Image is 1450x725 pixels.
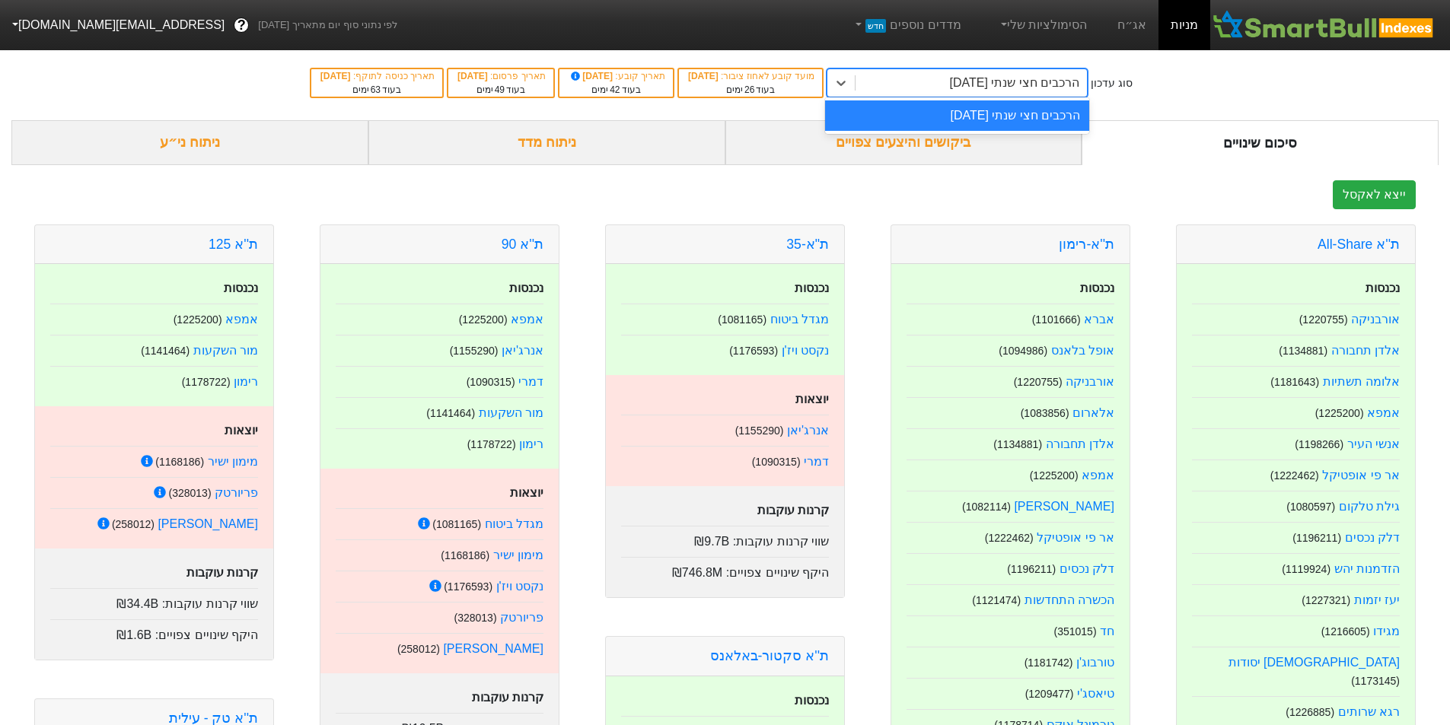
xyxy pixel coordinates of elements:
a: מדדים נוספיםחדש [846,10,967,40]
a: רגא שרותים [1338,705,1400,718]
div: הרכבים חצי שנתי [DATE] [825,100,1089,131]
strong: קרנות עוקבות [757,504,829,517]
a: ת"א-35 [786,237,829,252]
small: ( 1094986 ) [999,345,1047,357]
strong: נכנסות [795,281,829,294]
strong: נכנסות [795,694,829,707]
div: הרכבים חצי שנתי [DATE] [950,74,1080,92]
small: ( 258012 ) [397,643,440,655]
a: אמפא [511,313,543,326]
small: ( 1101666 ) [1032,313,1081,326]
span: לפי נתוני סוף יום מתאריך [DATE] [258,17,397,33]
div: ניתוח ני״ע [11,120,368,165]
small: ( 1181742 ) [1025,657,1073,669]
a: אמפא [225,313,258,326]
strong: נכנסות [1366,281,1400,294]
a: דמרי [518,375,543,388]
a: הזדמנות יהש [1334,562,1400,575]
a: אמפא [1082,469,1114,482]
a: [PERSON_NAME] [443,642,543,655]
a: ת''א-רימון [1059,237,1114,252]
a: הכשרה התחדשות [1025,593,1114,606]
a: אלארום [1072,406,1114,419]
strong: נכנסות [509,281,543,294]
div: בעוד ימים [567,83,665,97]
small: ( 1222462 ) [1270,469,1319,482]
div: שווי קרנות עוקבות : [50,588,258,613]
a: אנרג'יאן [502,344,543,357]
span: ₪9.7B [694,535,729,548]
small: ( 1141464 ) [426,407,475,419]
a: חד [1100,625,1114,638]
span: 42 [610,84,620,95]
small: ( 1134881 ) [1279,345,1327,357]
a: אורבניקה [1351,313,1400,326]
div: ניתוח מדד [368,120,725,165]
small: ( 1155290 ) [735,425,784,437]
small: ( 1090315 ) [752,456,801,468]
small: ( 1176593 ) [729,345,778,357]
small: ( 1178722 ) [467,438,516,450]
small: ( 1216605 ) [1321,625,1370,638]
a: נקסט ויז'ן [782,344,830,357]
strong: יוצאות [795,393,829,405]
div: היקף שינויים צפויים : [621,557,829,582]
div: בעוד ימים [319,83,435,97]
small: ( 351015 ) [1053,625,1096,638]
a: אנרג'יאן [787,424,829,437]
a: אנשי העיר [1347,437,1400,450]
a: [PERSON_NAME] [158,517,258,530]
small: ( 1227321 ) [1302,594,1350,606]
div: סיכום שינויים [1082,120,1439,165]
strong: נכנסות [1080,281,1114,294]
a: פריורטק [500,611,543,624]
span: 63 [371,84,381,95]
small: ( 1173145 ) [1351,675,1400,687]
a: אלומה תשתיות [1323,375,1400,388]
small: ( 328013 ) [168,487,211,499]
small: ( 1168186 ) [441,549,489,561]
small: ( 1155290 ) [450,345,499,357]
small: ( 1134881 ) [993,438,1042,450]
small: ( 328013 ) [454,612,496,624]
small: ( 1081165 ) [432,518,481,530]
div: היקף שינויים צפויים : [50,619,258,644]
div: מועד קובע לאחוז ציבור : [687,69,814,83]
a: מימון ישיר [208,455,258,468]
a: גילת טלקום [1339,500,1400,513]
span: [DATE] [569,71,616,81]
small: ( 1082114 ) [962,501,1011,513]
small: ( 1225200 ) [1315,407,1364,419]
small: ( 1225200 ) [174,313,222,326]
a: דלק נכסים [1060,562,1114,575]
a: מגדל ביטוח [485,517,543,530]
div: סוג עדכון [1091,75,1133,91]
span: ₪746.8M [672,566,722,579]
strong: יוצאות [225,424,258,437]
a: אופל בלאנס [1051,344,1114,357]
small: ( 1178722 ) [182,376,231,388]
small: ( 1168186 ) [155,456,204,468]
a: [PERSON_NAME] [1014,500,1114,513]
a: דמרי [804,455,829,468]
span: 49 [495,84,505,95]
div: בעוד ימים [687,83,814,97]
button: ייצא לאקסל [1333,180,1416,209]
small: ( 1083856 ) [1021,407,1069,419]
small: ( 1198266 ) [1295,438,1343,450]
span: חדש [865,19,886,33]
a: ת''א All-Share [1318,237,1400,252]
a: אר פי אופטיקל [1322,469,1400,482]
div: ביקושים והיצעים צפויים [725,120,1082,165]
a: ת''א 90 [502,237,543,252]
small: ( 1196211 ) [1007,563,1056,575]
a: ת''א סקטור-באלאנס [710,648,829,663]
a: אורבניקה [1066,375,1114,388]
span: [DATE] [457,71,490,81]
small: ( 1121474 ) [972,594,1021,606]
strong: קרנות עוקבות [472,691,543,704]
a: ת''א 125 [209,237,258,252]
div: שווי קרנות עוקבות : [621,526,829,551]
a: דלק נכסים [1345,531,1400,544]
span: ? [237,15,246,36]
